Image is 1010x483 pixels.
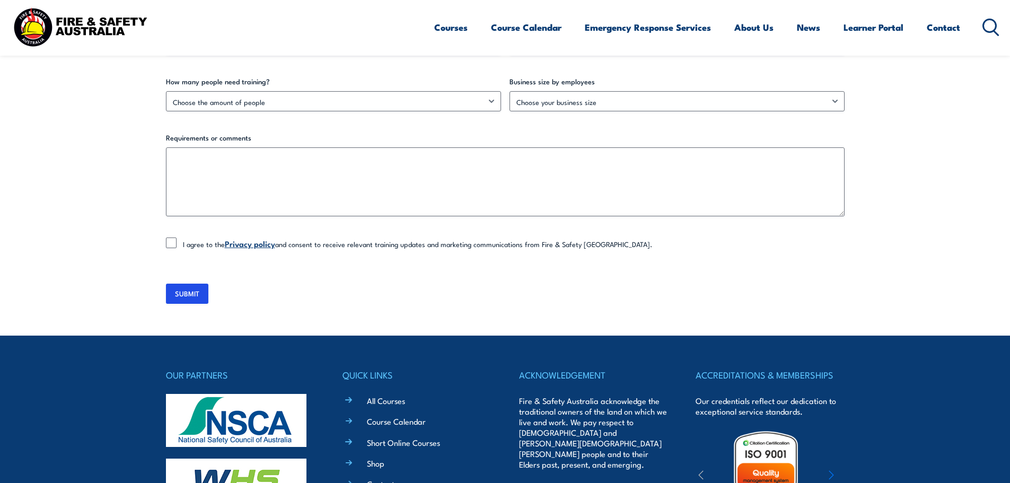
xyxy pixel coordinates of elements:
[225,238,275,249] a: Privacy policy
[696,396,844,417] p: Our credentials reflect our dedication to exceptional service standards.
[585,13,711,41] a: Emergency Response Services
[166,133,845,143] label: Requirements or comments
[166,284,208,304] input: SUBMIT
[367,416,426,427] a: Course Calendar
[367,458,384,469] a: Shop
[734,13,774,41] a: About Us
[797,13,820,41] a: News
[367,395,405,406] a: All Courses
[696,367,844,382] h4: ACCREDITATIONS & MEMBERSHIPS
[519,396,668,470] p: Fire & Safety Australia acknowledge the traditional owners of the land on which we live and work....
[927,13,960,41] a: Contact
[183,238,845,250] label: I agree to the and consent to receive relevant training updates and marketing communications from...
[367,437,440,448] a: Short Online Courses
[844,13,903,41] a: Learner Portal
[510,76,845,87] label: Business size by employees
[166,394,306,447] img: nsca-logo-footer
[166,367,314,382] h4: OUR PARTNERS
[434,13,468,41] a: Courses
[166,76,501,87] label: How many people need training?
[342,367,491,382] h4: QUICK LINKS
[519,367,668,382] h4: ACKNOWLEDGEMENT
[491,13,561,41] a: Course Calendar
